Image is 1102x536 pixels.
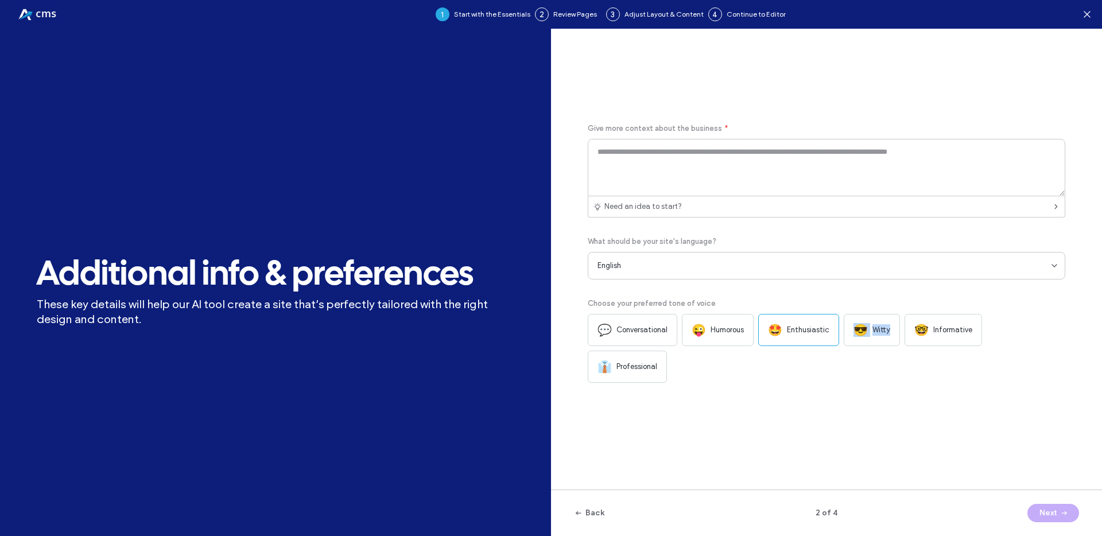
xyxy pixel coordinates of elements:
span: 😎 [853,323,868,337]
div: 4 [708,7,722,21]
span: Start with the Essentials [454,9,530,20]
span: 2 of 4 [751,507,902,519]
span: Give more context about the business [588,123,722,134]
span: English [597,260,621,271]
span: 🤓 [914,323,929,337]
span: Professional [616,361,657,372]
div: 2 [535,7,549,21]
span: Need an idea to start? [604,201,682,212]
span: Choose your preferred tone of voice [588,298,716,309]
span: What should be your site's language? [588,236,716,247]
span: 💬 [597,323,612,337]
span: Help [26,8,50,18]
span: Continue to Editor [727,9,786,20]
span: Humorous [711,324,744,336]
span: Conversational [616,324,668,336]
span: 👔 [597,360,612,374]
span: Adjust Layout & Content [624,9,704,20]
span: Additional info & preferences [37,253,514,292]
button: Back [574,504,604,522]
span: Witty [872,324,890,336]
span: 🤩 [768,323,782,337]
span: Enthusiastic [787,324,829,336]
div: 3 [606,7,620,21]
span: Review Pages [553,9,602,20]
div: 1 [436,7,449,21]
span: These key details will help our AI tool create a site that’s perfectly tailored with the right de... [37,297,514,327]
span: 😜 [692,323,706,337]
span: Informative [933,324,972,336]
